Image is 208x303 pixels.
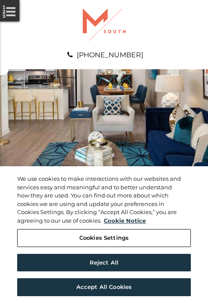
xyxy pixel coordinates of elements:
button: Cookies Settings [17,229,191,247]
div: We use cookies to make interactions with our websites and services easy and meaningful and to bet... [17,175,181,225]
button: Accept All Cookies [17,278,191,296]
a: More information about your privacy [104,217,146,224]
img: A graphic with a red M and the word SOUTH. [83,9,126,41]
a: [PHONE_NUMBER] [77,51,143,59]
button: Reject All [17,254,191,272]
